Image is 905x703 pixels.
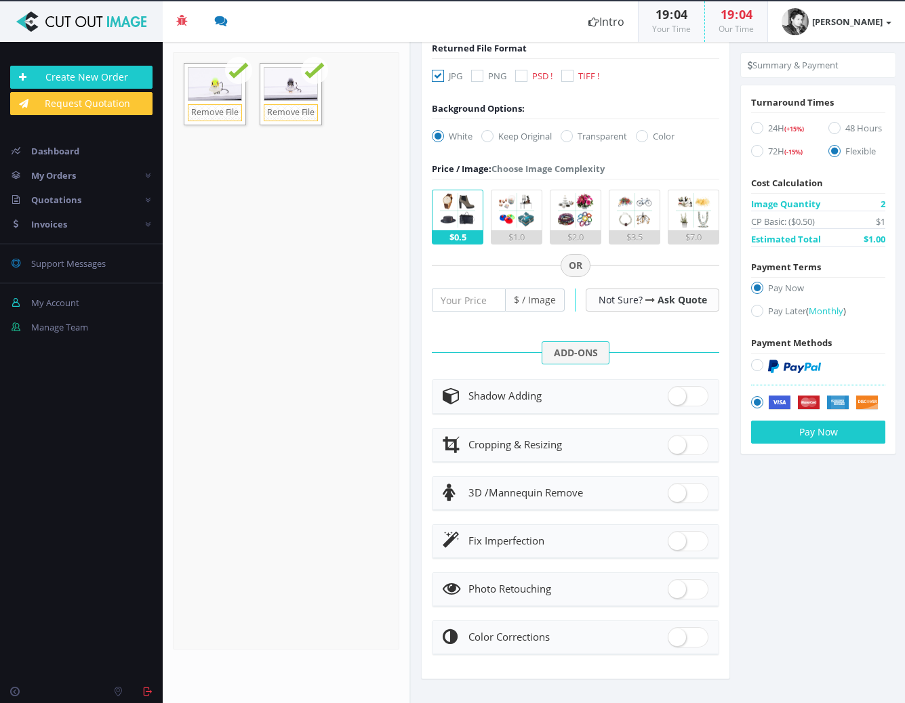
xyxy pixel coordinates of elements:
[881,197,885,211] span: 2
[751,261,821,273] span: Payment Terms
[751,232,821,246] span: Estimated Total
[468,582,551,595] span: Photo Retouching
[751,215,815,228] span: CP Basic: ($0.50)
[542,341,609,364] span: ADD-ONS
[876,215,885,228] span: $1
[719,23,754,35] small: Our Time
[656,6,669,22] span: 19
[812,16,883,28] strong: [PERSON_NAME]
[768,1,905,42] a: [PERSON_NAME]
[31,321,88,333] span: Manage Team
[188,104,242,121] a: Remove File
[751,121,808,140] label: 24H
[828,144,885,163] label: Flexible
[658,293,707,306] a: Ask Quote
[652,23,691,35] small: Your Time
[31,297,79,309] span: My Account
[550,230,601,244] div: $2.0
[782,8,809,35] img: timthumb.php
[468,486,583,499] span: Mannequin Remove
[751,421,885,444] button: Pay Now
[491,230,542,244] div: $1.0
[433,230,483,244] div: $0.5
[31,145,79,157] span: Dashboard
[751,96,834,108] span: Turnaround Times
[432,102,525,115] div: Background Options:
[864,232,885,246] span: $1.00
[31,169,76,182] span: My Orders
[809,305,843,317] span: Monthly
[784,148,803,156] span: (-15%)
[768,360,821,373] img: PayPal
[432,42,527,54] span: Returned File Format
[432,129,472,143] label: White
[751,197,820,211] span: Image Quantity
[669,6,674,22] span: :
[784,145,803,157] a: (-15%)
[468,534,544,547] span: Fix Imperfection
[432,162,605,175] div: Choose Image Complexity
[471,69,506,83] label: PNG
[784,122,804,134] a: (+15%)
[751,281,885,299] label: Pay Now
[31,257,106,270] span: Support Messages
[496,190,536,230] img: 2.png
[751,304,885,322] label: Pay Later
[468,486,489,499] span: 3D /
[555,190,595,230] img: 3.png
[748,58,839,72] li: Summary & Payment
[739,6,752,22] span: 04
[806,305,846,317] a: (Monthly)
[674,6,687,22] span: 04
[468,389,542,402] span: Shadow Adding
[751,144,808,163] label: 72H
[468,438,562,451] span: Cropping & Resizing
[599,293,643,306] span: Not Sure?
[673,190,713,230] img: 5.png
[31,194,81,206] span: Quotations
[668,230,719,244] div: $7.0
[575,1,638,42] a: Intro
[751,337,832,349] span: Payment Methods
[561,254,590,277] span: OR
[10,66,153,89] a: Create New Order
[614,190,654,230] img: 4.png
[636,129,675,143] label: Color
[561,129,627,143] label: Transparent
[432,163,491,175] span: Price / Image:
[784,125,804,133] span: (+15%)
[609,230,660,244] div: $3.5
[264,104,318,121] a: Remove File
[506,289,565,312] span: $ / Image
[532,70,552,82] span: PSD !
[432,289,506,312] input: Your Price
[437,190,477,230] img: 1.png
[10,12,153,32] img: Cut Out Image
[721,6,734,22] span: 19
[481,129,552,143] label: Keep Original
[578,70,599,82] span: TIFF !
[734,6,739,22] span: :
[432,69,462,83] label: JPG
[31,218,67,230] span: Invoices
[468,630,550,643] span: Color Corrections
[828,121,885,140] label: 48 Hours
[10,92,153,115] a: Request Quotation
[751,177,823,189] span: Cost Calculation
[768,396,879,410] img: Securely by Stripe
